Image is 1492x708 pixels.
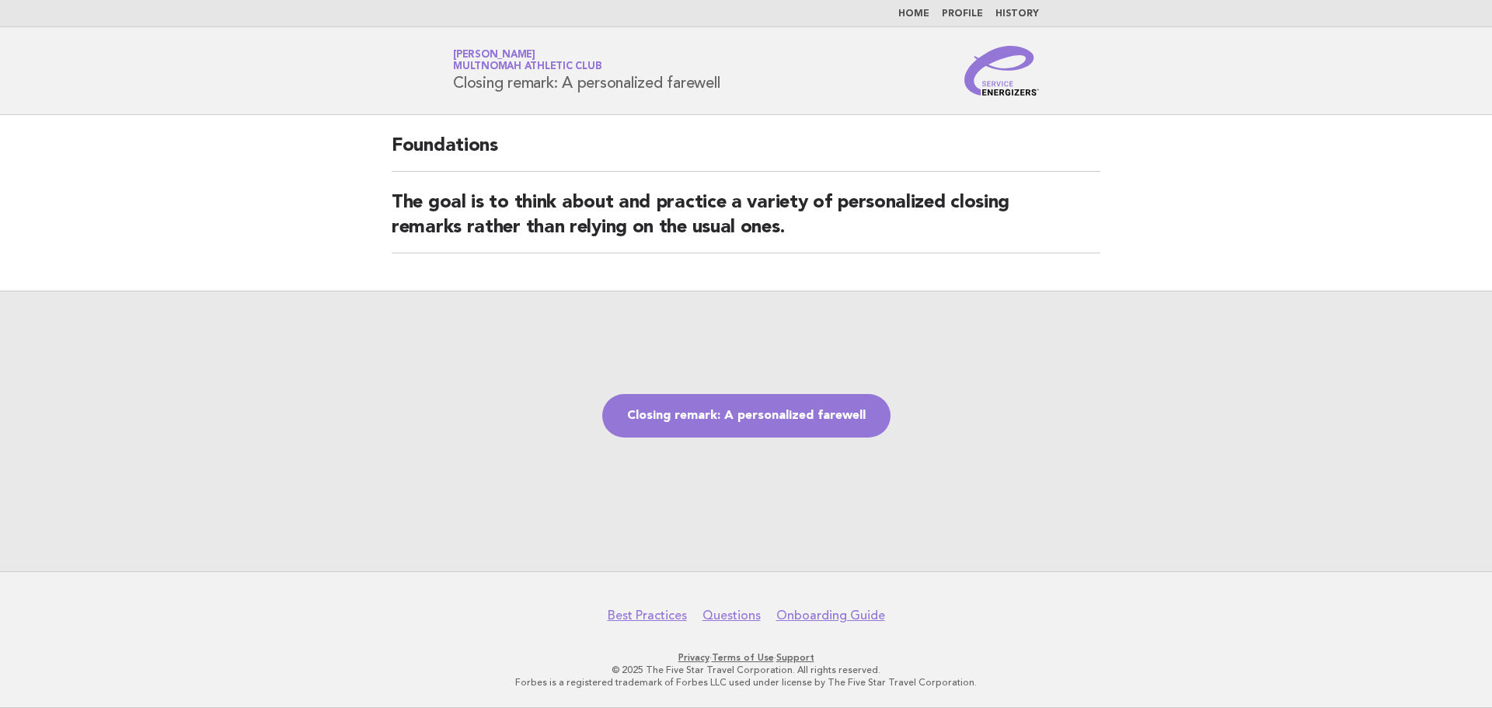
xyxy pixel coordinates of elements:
[712,652,774,663] a: Terms of Use
[964,46,1039,96] img: Service Energizers
[678,652,709,663] a: Privacy
[270,651,1222,664] p: · ·
[270,676,1222,689] p: Forbes is a registered trademark of Forbes LLC used under license by The Five Star Travel Corpora...
[995,9,1039,19] a: History
[776,652,814,663] a: Support
[392,190,1100,253] h2: The goal is to think about and practice a variety of personalized closing remarks rather than rel...
[392,134,1100,172] h2: Foundations
[702,608,761,623] a: Questions
[602,394,891,438] a: Closing remark: A personalized farewell
[453,62,601,72] span: Multnomah Athletic Club
[776,608,885,623] a: Onboarding Guide
[453,50,601,71] a: [PERSON_NAME]Multnomah Athletic Club
[942,9,983,19] a: Profile
[453,51,720,91] h1: Closing remark: A personalized farewell
[898,9,929,19] a: Home
[270,664,1222,676] p: © 2025 The Five Star Travel Corporation. All rights reserved.
[608,608,687,623] a: Best Practices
